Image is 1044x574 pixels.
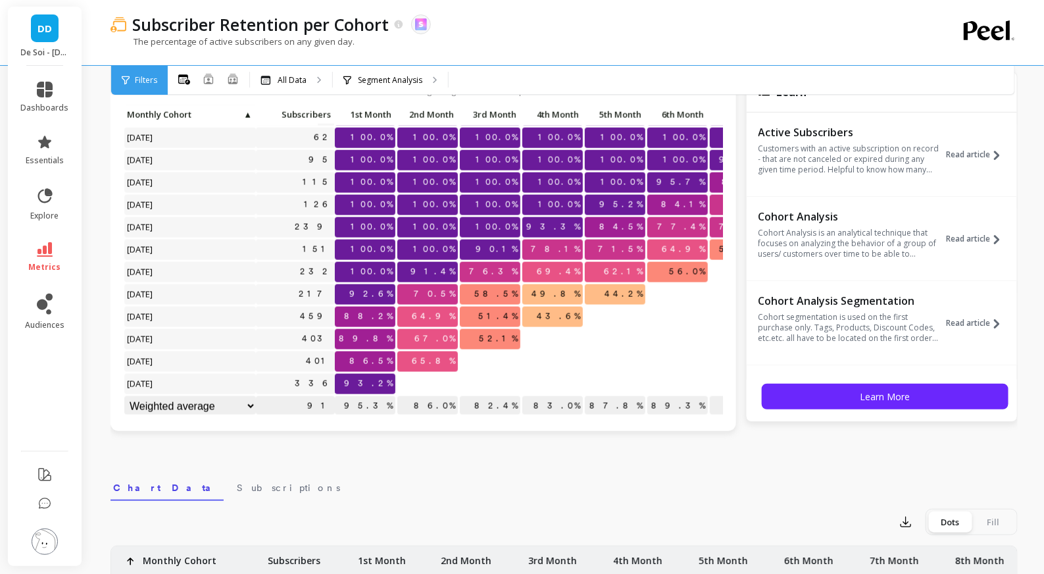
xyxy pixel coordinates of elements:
span: 100.0% [535,195,583,215]
div: Toggle SortBy [459,105,522,126]
span: 100.0% [410,240,458,259]
button: Read article [947,209,1010,269]
a: 151 [300,240,335,259]
span: 62.1% [601,262,645,282]
span: 87.0% [719,172,770,192]
span: 100.0% [535,128,583,147]
span: 90.1% [473,240,520,259]
span: 92.6% [347,284,395,304]
span: [DATE] [124,329,157,349]
div: Toggle SortBy [584,105,647,126]
a: 239 [292,217,335,237]
span: [DATE] [124,307,157,326]
span: 93.2% [341,374,395,394]
p: Segment Analysis [358,75,422,86]
span: [DATE] [124,150,157,170]
span: 95.2% [597,195,645,215]
span: 69.4% [534,262,583,282]
p: 86.0% [397,396,458,416]
span: 100.0% [410,217,458,237]
span: 95.8% [716,150,770,170]
span: 89.8% [336,329,395,349]
div: Toggle SortBy [124,105,186,126]
a: 62 [311,128,335,147]
span: Read article [947,234,991,244]
span: audiences [25,320,64,330]
p: Cohort Analysis Segmentation [758,294,939,307]
span: 95.7% [654,172,708,192]
p: Active Subscribers [758,126,939,139]
span: Learn More [860,390,910,403]
span: 72.8% [716,217,770,237]
span: 100.0% [348,195,395,215]
p: Cohort Analysis is an analytical technique that focuses on analyzing the behavior of a group of u... [758,228,939,259]
span: 56.0% [666,262,708,282]
p: The percentage of active subscribers on any given day. [111,36,355,47]
span: dashboards [21,103,69,113]
span: 52.1% [476,329,520,349]
div: Fill [972,511,1015,533]
p: 91.0% [710,396,770,416]
span: 58.9% [716,240,770,259]
span: 100.0% [473,172,520,192]
span: 100.0% [598,172,645,192]
span: 100.0% [598,150,645,170]
p: 4th Month [522,105,583,124]
p: Subscribers [268,546,320,567]
span: 77.4% [655,217,708,237]
span: 91.4% [408,262,458,282]
span: 58.5% [472,284,520,304]
span: 100.0% [660,128,708,147]
span: 100.0% [348,128,395,147]
p: 1st Month [335,105,395,124]
span: Subscriptions [237,481,340,494]
span: Subscribers [259,109,331,120]
span: 100.0% [348,217,395,237]
p: 3rd Month [460,105,520,124]
span: metrics [29,262,61,273]
span: 100.0% [348,150,395,170]
span: 49.8% [529,284,583,304]
a: 403 [299,329,335,349]
span: 7th Month [712,109,766,120]
div: Toggle SortBy [255,105,318,126]
span: essentials [26,155,64,166]
a: 95 [306,150,335,170]
p: 2nd Month [441,546,491,567]
span: 84.5% [597,217,645,237]
span: [DATE] [124,352,157,371]
p: 95.3% [335,396,395,416]
span: 100.0% [535,150,583,170]
span: 4th Month [525,109,579,120]
span: 100.0% [473,195,520,215]
p: Customers with an active subscription on record - that are not canceled or expired during any giv... [758,143,939,175]
img: profile picture [32,529,58,555]
span: 76.3% [466,262,520,282]
span: [DATE] [124,172,157,192]
p: 87.8% [585,396,645,416]
span: [DATE] [124,374,157,394]
span: 65.8% [409,352,458,371]
span: 100.0% [598,128,645,147]
button: Read article [947,293,1010,353]
div: Toggle SortBy [397,105,459,126]
p: Monthly Cohort [124,105,256,124]
span: 100.0% [473,128,520,147]
span: [DATE] [124,128,157,147]
span: 43.6% [534,307,583,326]
span: Read article [947,318,991,328]
p: 6th Month [784,546,833,567]
span: [DATE] [124,195,157,215]
nav: Tabs [111,471,1018,501]
span: [DATE] [124,217,157,237]
span: 51.4% [476,307,520,326]
button: Read article [947,124,1010,185]
p: Subscribers [256,105,335,124]
a: 232 [297,262,335,282]
span: 78.1% [528,240,583,259]
p: 91 [256,396,335,416]
span: 67.0% [412,329,458,349]
span: 2nd Month [400,109,454,120]
span: [DATE] [124,240,157,259]
span: 100.0% [348,172,395,192]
